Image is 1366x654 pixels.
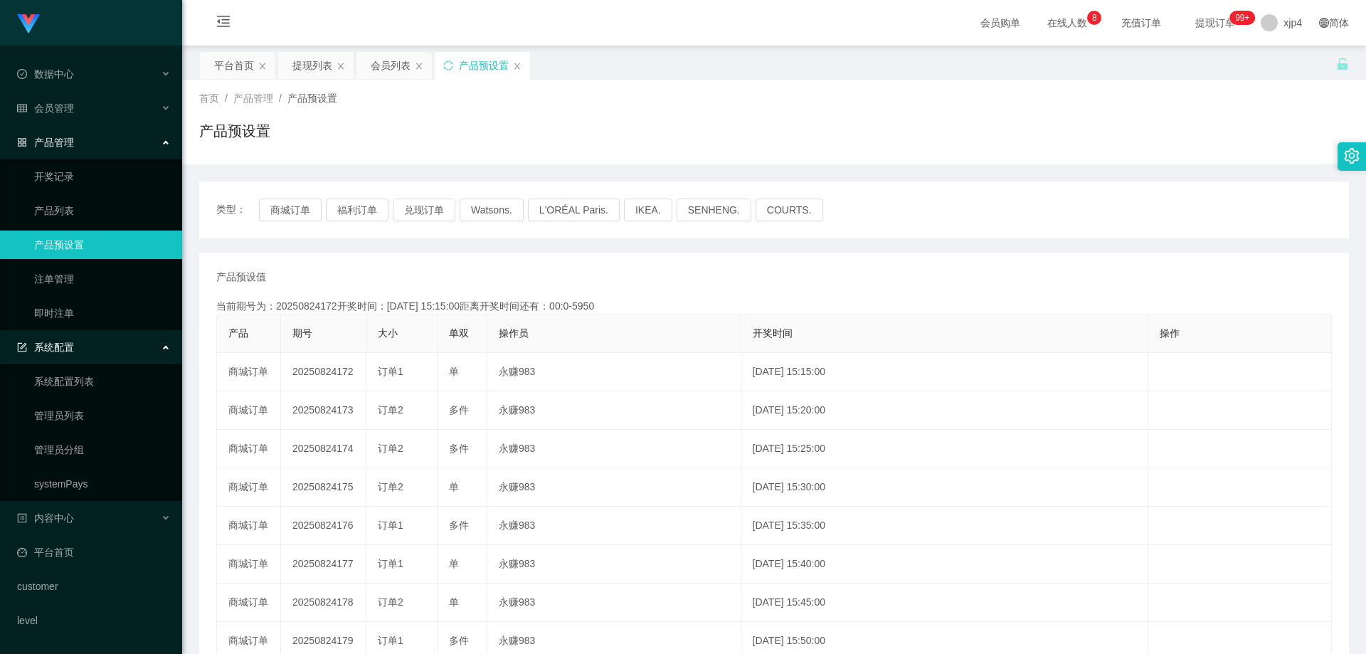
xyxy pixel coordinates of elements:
i: 图标: setting [1344,148,1360,164]
span: 操作员 [499,327,529,339]
td: [DATE] 15:25:00 [741,430,1149,468]
i: 图标: close [513,62,521,70]
div: 提现列表 [292,52,332,79]
span: 提现订单 [1188,18,1242,28]
h1: 产品预设置 [199,120,270,142]
a: 管理员分组 [34,436,171,464]
i: 图标: form [17,342,27,352]
button: IKEA. [624,199,672,221]
button: L'ORÉAL Paris. [528,199,620,221]
td: 商城订单 [217,430,281,468]
td: 永赚983 [487,353,741,391]
span: 订单2 [378,481,403,492]
span: / [225,93,228,104]
span: 订单1 [378,366,403,377]
i: 图标: profile [17,513,27,523]
i: 图标: check-circle-o [17,69,27,79]
a: 管理员列表 [34,401,171,430]
a: 系统配置列表 [34,367,171,396]
i: 图标: unlock [1336,58,1349,70]
button: SENHENG. [677,199,751,221]
td: 商城订单 [217,584,281,622]
td: [DATE] 15:35:00 [741,507,1149,545]
td: 20250824176 [281,507,366,545]
i: 图标: menu-fold [199,1,248,46]
span: 单 [449,596,459,608]
span: 内容中心 [17,512,74,524]
p: 8 [1092,11,1097,25]
td: 商城订单 [217,353,281,391]
td: 商城订单 [217,468,281,507]
span: 多件 [449,443,469,454]
td: 永赚983 [487,584,741,622]
div: 产品预设置 [459,52,509,79]
a: 开奖记录 [34,162,171,191]
span: 操作 [1160,327,1180,339]
img: logo.9652507e.png [17,14,40,34]
a: 产品预设置 [34,231,171,259]
div: 平台首页 [214,52,254,79]
span: 数据中心 [17,68,74,80]
button: Watsons. [460,199,524,221]
button: 兑现订单 [393,199,455,221]
span: 多件 [449,635,469,646]
span: 产品管理 [17,137,74,148]
a: 注单管理 [34,265,171,293]
a: 即时注单 [34,299,171,327]
td: 永赚983 [487,430,741,468]
span: / [279,93,282,104]
td: 永赚983 [487,545,741,584]
span: 会员管理 [17,102,74,114]
span: 在线人数 [1040,18,1094,28]
a: 图标: dashboard平台首页 [17,538,171,566]
span: 产品管理 [233,93,273,104]
td: 20250824173 [281,391,366,430]
td: 20250824178 [281,584,366,622]
i: 图标: close [337,62,345,70]
i: 图标: close [258,62,267,70]
div: 当前期号为：20250824172开奖时间：[DATE] 15:15:00距离开奖时间还有：00:0-5950 [216,299,1332,314]
span: 产品 [228,327,248,339]
td: 20250824174 [281,430,366,468]
td: [DATE] 15:40:00 [741,545,1149,584]
span: 产品预设置 [287,93,337,104]
td: 永赚983 [487,391,741,430]
span: 多件 [449,519,469,531]
span: 订单1 [378,635,403,646]
span: 订单1 [378,519,403,531]
td: 20250824177 [281,545,366,584]
td: [DATE] 15:20:00 [741,391,1149,430]
div: 会员列表 [371,52,411,79]
span: 产品预设值 [216,270,266,285]
i: 图标: close [415,62,423,70]
td: 商城订单 [217,391,281,430]
td: [DATE] 15:15:00 [741,353,1149,391]
i: 图标: appstore-o [17,137,27,147]
span: 单 [449,366,459,377]
span: 系统配置 [17,342,74,353]
td: [DATE] 15:45:00 [741,584,1149,622]
span: 多件 [449,404,469,416]
span: 充值订单 [1114,18,1168,28]
td: [DATE] 15:30:00 [741,468,1149,507]
td: 商城订单 [217,545,281,584]
a: 产品列表 [34,196,171,225]
span: 开奖时间 [753,327,793,339]
span: 首页 [199,93,219,104]
span: 单 [449,481,459,492]
td: 20250824175 [281,468,366,507]
span: 订单2 [378,596,403,608]
span: 单双 [449,327,469,339]
button: COURTS. [756,199,823,221]
i: 图标: sync [443,60,453,70]
td: 永赚983 [487,507,741,545]
sup: 187 [1229,11,1255,25]
span: 订单1 [378,558,403,569]
button: 福利订单 [326,199,388,221]
i: 图标: table [17,103,27,113]
span: 期号 [292,327,312,339]
span: 大小 [378,327,398,339]
td: 永赚983 [487,468,741,507]
span: 订单2 [378,443,403,454]
i: 图标: global [1319,18,1329,28]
